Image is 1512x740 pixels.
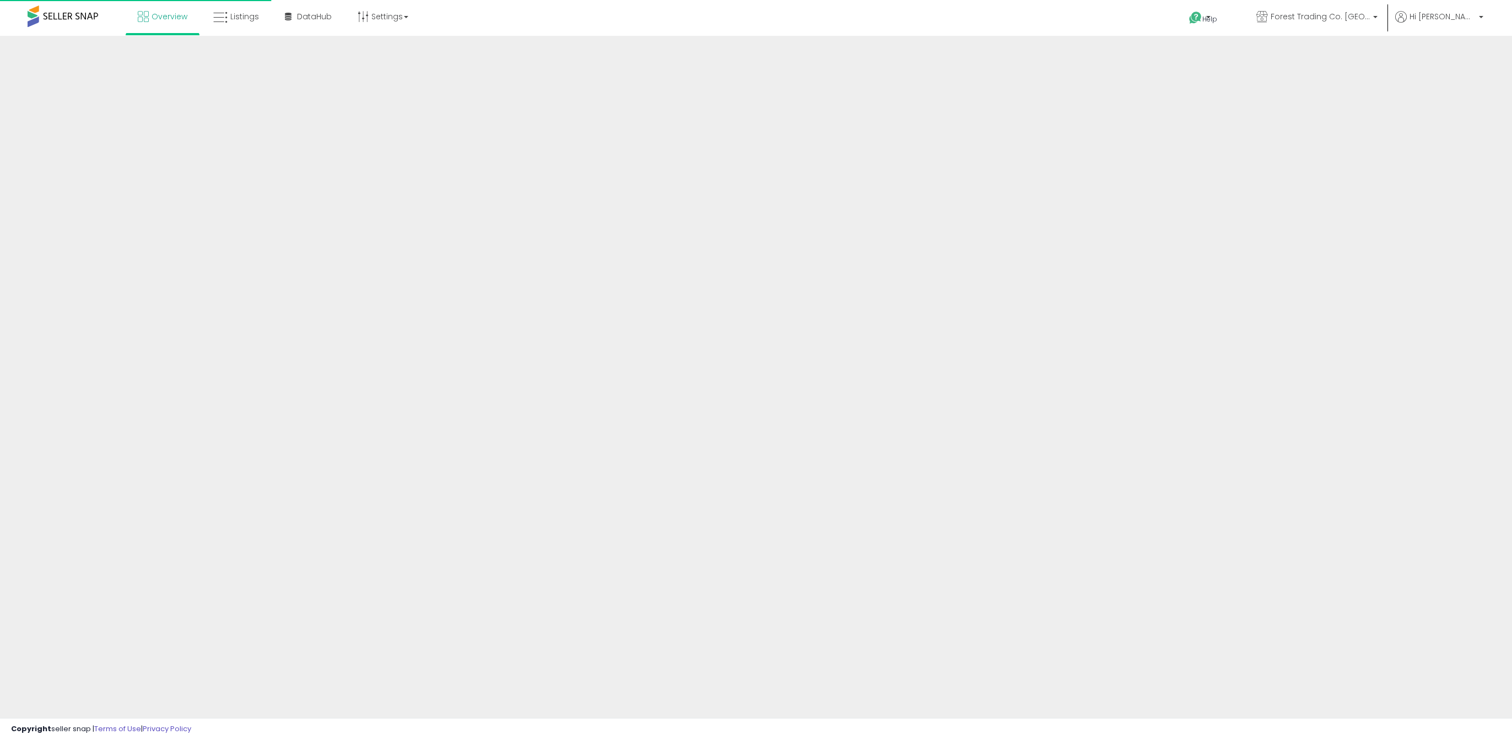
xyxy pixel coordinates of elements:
[1180,3,1239,36] a: Help
[297,11,332,22] span: DataHub
[1271,11,1370,22] span: Forest Trading Co. [GEOGRAPHIC_DATA]
[1410,11,1476,22] span: Hi [PERSON_NAME]
[1395,11,1483,36] a: Hi [PERSON_NAME]
[152,11,187,22] span: Overview
[230,11,259,22] span: Listings
[1202,14,1217,24] span: Help
[1189,11,1202,25] i: Get Help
